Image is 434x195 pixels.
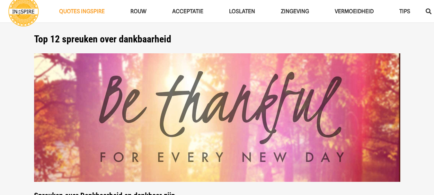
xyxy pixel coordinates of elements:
[130,8,146,14] span: ROUW
[281,8,309,14] span: Zingeving
[118,3,159,20] a: ROUWROUW Menu
[46,3,118,20] a: QUOTES INGSPIREQUOTES INGSPIRE Menu
[335,8,374,14] span: VERMOEIDHEID
[59,8,105,14] span: QUOTES INGSPIRE
[399,8,410,14] span: TIPS
[34,53,400,182] img: De mooiste spreuken van Ingspire over Dankbaarheid en Dankbaar zijn
[216,3,268,20] a: LoslatenLoslaten Menu
[386,3,423,20] a: TIPSTIPS Menu
[229,8,255,14] span: Loslaten
[159,3,216,20] a: AcceptatieAcceptatie Menu
[172,8,203,14] span: Acceptatie
[34,33,400,45] h1: Top 12 spreuken over dankbaarheid
[322,3,386,20] a: VERMOEIDHEIDVERMOEIDHEID Menu
[268,3,322,20] a: ZingevingZingeving Menu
